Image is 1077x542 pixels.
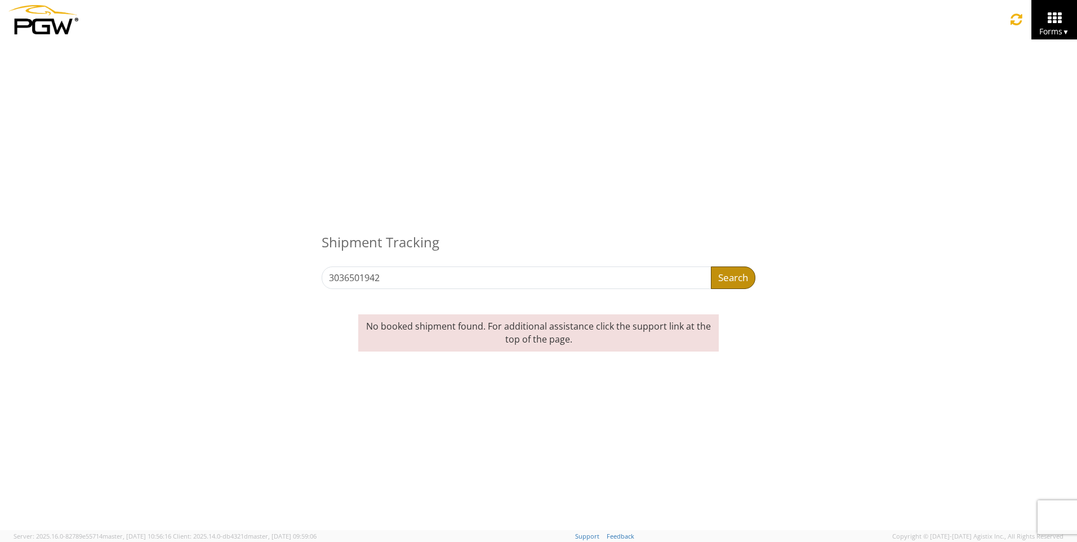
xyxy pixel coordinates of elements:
a: Support [575,532,599,540]
input: Enter the Reference Number, Pro Number, Bill of Lading, or Agistix Number (at least 4 chars) [322,266,711,289]
img: pgw-form-logo-1aaa8060b1cc70fad034.png [8,5,78,34]
span: Forms [1039,26,1069,37]
h3: Shipment Tracking [322,218,755,266]
span: Server: 2025.16.0-82789e55714 [14,532,171,540]
span: Client: 2025.14.0-db4321d [173,532,317,540]
span: ▼ [1062,27,1069,37]
span: master, [DATE] 10:56:16 [103,532,171,540]
button: Search [711,266,755,289]
p: No booked shipment found. For additional assistance click the support link at the top of the page. [358,314,719,352]
a: Feedback [607,532,634,540]
span: master, [DATE] 09:59:06 [248,532,317,540]
span: Copyright © [DATE]-[DATE] Agistix Inc., All Rights Reserved [892,532,1063,541]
